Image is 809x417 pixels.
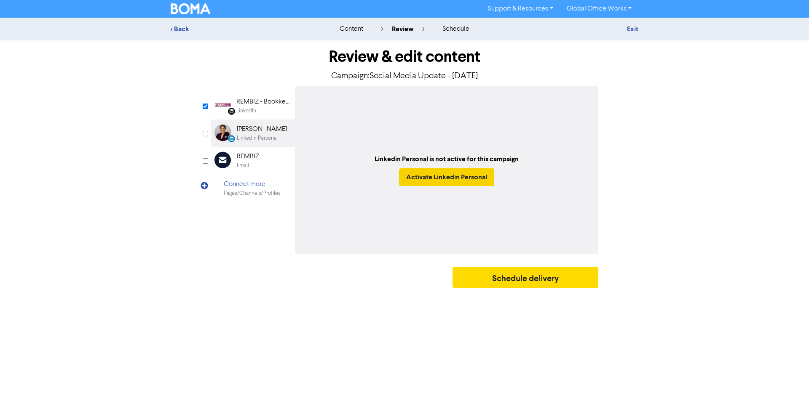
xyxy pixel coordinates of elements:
button: Schedule delivery [453,267,598,288]
div: Connect more [224,179,281,189]
div: REMBIZEmail [211,147,295,174]
a: Exit [627,25,638,33]
div: Connect morePages/Channels/Profiles [211,175,295,202]
div: Linkedin REMBIZ - Bookkeeping, [GEOGRAPHIC_DATA], [GEOGRAPHIC_DATA], [GEOGRAPHIC_DATA]LinkedIn [211,92,295,120]
div: review [381,24,425,34]
h1: Review & edit content [211,47,598,66]
button: Activate Linkedin Personal [399,168,494,186]
div: content [340,24,363,34]
img: BOMA Logo [171,3,210,14]
div: LinkedIn [236,107,256,115]
div: Pages/Channels/Profiles [224,189,281,197]
iframe: Chat Widget [767,377,809,417]
img: LinkedinPersonal [214,124,231,141]
div: Email [237,162,249,170]
div: schedule [442,24,469,34]
a: Global Office Works [560,2,638,16]
div: REMBIZ - Bookkeeping, [GEOGRAPHIC_DATA], [GEOGRAPHIC_DATA], [GEOGRAPHIC_DATA] [236,97,290,107]
div: LinkedIn Personal [237,134,278,142]
div: [PERSON_NAME] [237,124,287,134]
img: Linkedin [214,97,231,114]
div: REMBIZ [237,151,259,162]
div: LinkedinPersonal [PERSON_NAME]LinkedIn Personal [211,120,295,147]
a: Support & Resources [481,2,560,16]
div: Linkedin Personal is not active for this campaign [375,154,519,164]
p: Campaign: Social Media Update - [DATE] [211,70,598,82]
div: < Back [171,24,318,34]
